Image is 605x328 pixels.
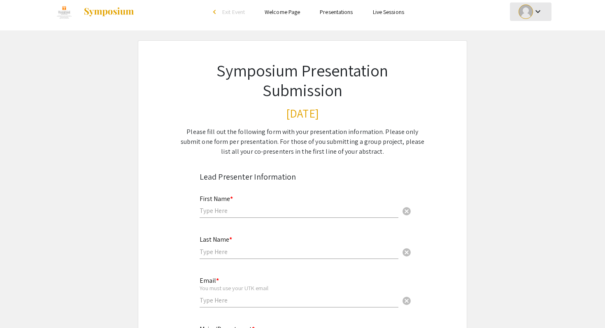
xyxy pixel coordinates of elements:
[398,203,415,219] button: Clear
[54,2,75,22] img: Discovery Day 2025
[398,244,415,260] button: Clear
[320,8,353,16] a: Presentations
[213,9,218,14] div: arrow_back_ios
[222,8,245,16] span: Exit Event
[402,247,412,257] span: cancel
[54,2,135,22] a: Discovery Day 2025
[200,194,233,203] mat-label: First Name
[178,60,427,100] h1: Symposium Presentation Submission
[533,7,543,16] mat-icon: Expand account dropdown
[402,296,412,306] span: cancel
[200,276,219,285] mat-label: Email
[200,284,398,292] div: You must use your UTK email
[510,2,551,21] button: Expand account dropdown
[200,206,398,215] input: Type Here
[200,247,398,256] input: Type Here
[373,8,404,16] a: Live Sessions
[178,106,427,120] h3: [DATE]
[265,8,300,16] a: Welcome Page
[398,292,415,308] button: Clear
[200,235,232,244] mat-label: Last Name
[83,7,135,17] img: Symposium by ForagerOne
[178,127,427,157] div: Please fill out the following form with your presentation information. Please only submit one for...
[200,171,405,183] div: Lead Presenter Information
[6,291,35,322] iframe: Chat
[402,206,412,216] span: cancel
[200,296,398,305] input: Type Here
